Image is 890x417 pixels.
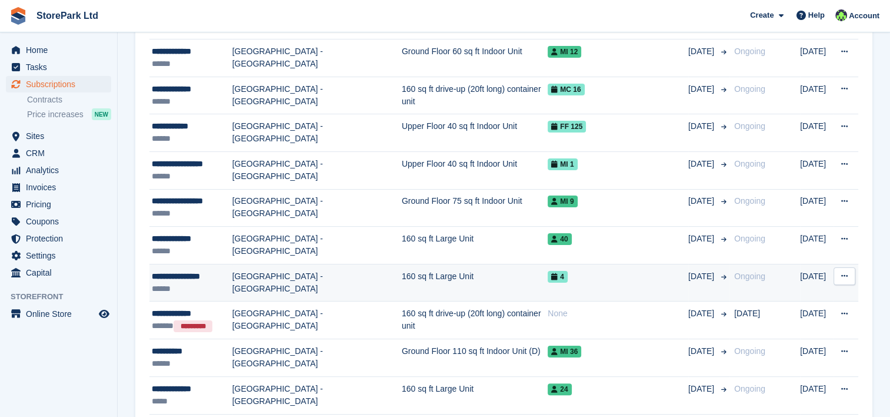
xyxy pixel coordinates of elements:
a: menu [6,76,111,92]
span: Capital [26,264,96,281]
span: [DATE] [688,383,716,395]
span: [DATE] [688,307,716,320]
a: Contracts [27,94,111,105]
span: Account [849,10,879,22]
td: [DATE] [800,39,834,77]
span: Create [750,9,774,21]
td: 160 sq ft Large Unit [402,377,548,415]
span: MI 12 [548,46,581,58]
td: [GEOGRAPHIC_DATA] - [GEOGRAPHIC_DATA] [232,189,402,227]
td: 160 sq ft drive-up (20ft long) container unit [402,77,548,114]
span: Sites [26,128,96,144]
a: menu [6,306,111,322]
td: Upper Floor 40 sq ft Indoor Unit [402,152,548,190]
a: menu [6,264,111,281]
div: NEW [92,108,111,120]
span: Pricing [26,196,96,213]
span: Analytics [26,162,96,178]
span: [DATE] [688,270,716,283]
span: 24 [548,383,571,395]
span: Settings [26,247,96,264]
td: [DATE] [800,77,834,114]
img: Ryan Mulcahy [835,9,847,21]
span: [DATE] [734,309,760,318]
span: [DATE] [688,195,716,207]
span: 40 [548,233,571,245]
span: [DATE] [688,45,716,58]
span: Home [26,42,96,58]
span: [DATE] [688,345,716,358]
span: Ongoing [734,47,765,56]
div: None [548,307,688,320]
a: menu [6,196,111,213]
td: [DATE] [800,227,834,264]
span: Ongoing [734,84,765,94]
td: [DATE] [800,264,834,302]
td: 160 sq ft drive-up (20ft long) container unit [402,302,548,339]
span: Ongoing [734,196,765,206]
span: Protection [26,230,96,247]
td: [GEOGRAPHIC_DATA] - [GEOGRAPHIC_DATA] [232,377,402,415]
span: Ongoing [734,272,765,281]
span: MI 1 [548,158,577,170]
a: menu [6,162,111,178]
a: menu [6,59,111,75]
span: Coupons [26,213,96,230]
span: Online Store [26,306,96,322]
td: [GEOGRAPHIC_DATA] - [GEOGRAPHIC_DATA] [232,152,402,190]
span: 4 [548,271,568,283]
span: FF 125 [548,121,586,133]
span: Subscriptions [26,76,96,92]
td: Ground Floor 60 sq ft Indoor Unit [402,39,548,77]
span: MC 16 [548,84,584,95]
td: Upper Floor 40 sq ft Indoor Unit [402,114,548,152]
a: Price increases NEW [27,108,111,121]
span: Price increases [27,109,84,120]
a: menu [6,213,111,230]
img: stora-icon-8386f47178a22dfd0bd8f6a31ec36ba5ce8667c1dd55bd0f319d3a0aa187defe.svg [9,7,27,25]
span: MI 36 [548,346,581,358]
td: [DATE] [800,302,834,339]
span: Ongoing [734,346,765,356]
td: [GEOGRAPHIC_DATA] - [GEOGRAPHIC_DATA] [232,39,402,77]
td: [GEOGRAPHIC_DATA] - [GEOGRAPHIC_DATA] [232,264,402,302]
td: Ground Floor 110 sq ft Indoor Unit (D) [402,339,548,377]
span: Tasks [26,59,96,75]
span: Invoices [26,179,96,196]
td: Ground Floor 75 sq ft Indoor Unit [402,189,548,227]
a: menu [6,179,111,196]
span: Ongoing [734,159,765,168]
a: menu [6,128,111,144]
span: Ongoing [734,121,765,131]
td: [DATE] [800,114,834,152]
span: Storefront [11,291,117,303]
a: Preview store [97,307,111,321]
span: Ongoing [734,384,765,393]
a: menu [6,247,111,264]
a: menu [6,230,111,247]
a: StorePark Ltd [32,6,103,25]
td: [DATE] [800,377,834,415]
td: [GEOGRAPHIC_DATA] - [GEOGRAPHIC_DATA] [232,77,402,114]
span: Help [808,9,825,21]
td: [DATE] [800,152,834,190]
td: [GEOGRAPHIC_DATA] - [GEOGRAPHIC_DATA] [232,227,402,264]
a: menu [6,145,111,161]
td: [GEOGRAPHIC_DATA] - [GEOGRAPHIC_DATA] [232,339,402,377]
td: [GEOGRAPHIC_DATA] - [GEOGRAPHIC_DATA] [232,114,402,152]
span: CRM [26,145,96,161]
span: [DATE] [688,83,716,95]
span: [DATE] [688,120,716,133]
td: [GEOGRAPHIC_DATA] - [GEOGRAPHIC_DATA] [232,302,402,339]
span: [DATE] [688,233,716,245]
td: 160 sq ft Large Unit [402,264,548,302]
a: menu [6,42,111,58]
span: MI 9 [548,196,577,207]
span: Ongoing [734,234,765,243]
td: 160 sq ft Large Unit [402,227,548,264]
span: [DATE] [688,158,716,170]
td: [DATE] [800,189,834,227]
td: [DATE] [800,339,834,377]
